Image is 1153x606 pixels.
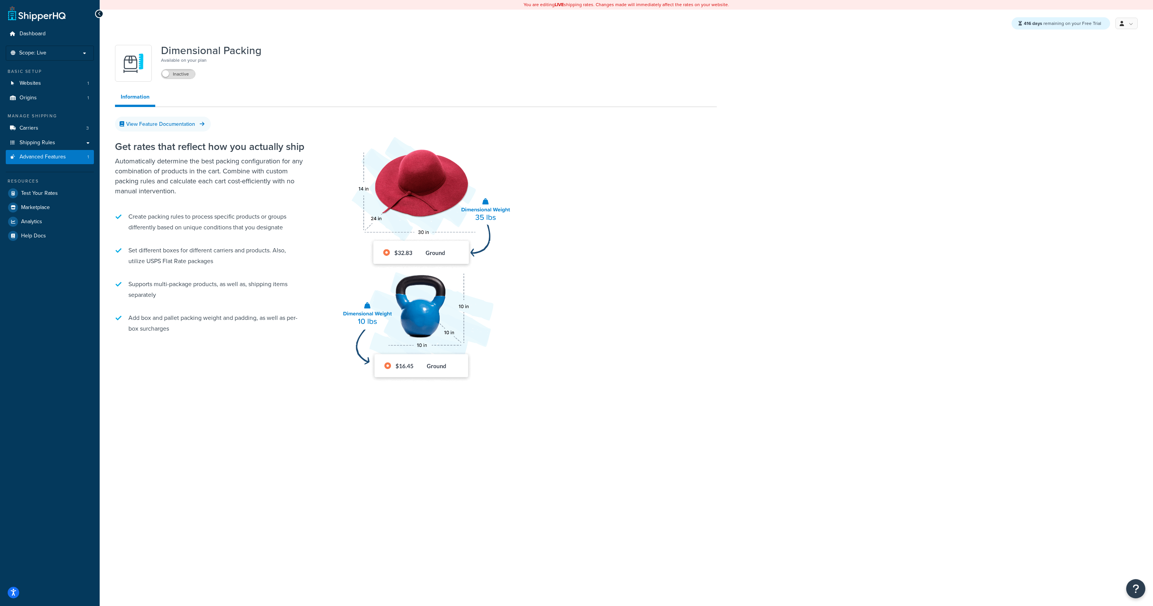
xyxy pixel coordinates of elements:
li: Create packing rules to process specific products or groups differently based on unique condition... [115,207,307,237]
h2: Get rates that reflect how you actually ship [115,141,307,152]
a: Carriers3 [6,121,94,135]
a: Help Docs [6,229,94,243]
a: Dashboard [6,27,94,41]
span: Carriers [20,125,38,132]
a: Analytics [6,215,94,229]
a: Websites1 [6,76,94,91]
a: View Feature Documentation [115,117,211,132]
label: Inactive [161,69,195,79]
a: Marketplace [6,201,94,214]
div: Resources [6,178,94,184]
li: Add box and pallet packing weight and padding, as well as per-box surcharges [115,309,307,338]
li: Origins [6,91,94,105]
strong: 416 days [1024,20,1042,27]
span: 1 [87,154,89,160]
span: 1 [87,80,89,87]
span: Advanced Features [20,154,66,160]
a: Shipping Rules [6,136,94,150]
a: Advanced Features1 [6,150,94,164]
span: Origins [20,95,37,101]
span: Analytics [21,219,42,225]
span: 1 [87,95,89,101]
a: Test Your Rates [6,186,94,200]
span: Help Docs [21,233,46,239]
li: Supports multi-package products, as well as, shipping items separately [115,275,307,304]
span: Marketplace [21,204,50,211]
p: Available on your plan [161,56,261,64]
span: Dashboard [20,31,46,37]
b: LIVE [555,1,564,8]
img: DTVBYsAAAAAASUVORK5CYII= [120,50,147,77]
p: Automatically determine the best packing configuration for any combination of products in the car... [115,156,307,196]
div: Basic Setup [6,68,94,75]
li: Advanced Features [6,150,94,164]
span: Scope: Live [19,50,46,56]
li: Set different boxes for different carriers and products. Also, utilize USPS Flat Rate packages [115,241,307,270]
span: Test Your Rates [21,190,58,197]
a: Information [115,89,155,107]
div: Manage Shipping [6,113,94,119]
h1: Dimensional Packing [161,45,261,56]
span: remaining on your Free Trial [1024,20,1101,27]
span: 3 [86,125,89,132]
li: Websites [6,76,94,91]
li: Carriers [6,121,94,135]
span: Shipping Rules [20,140,55,146]
span: Websites [20,80,41,87]
img: Dimensional Shipping [330,118,514,394]
a: Origins1 [6,91,94,105]
button: Open Resource Center [1126,579,1145,598]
